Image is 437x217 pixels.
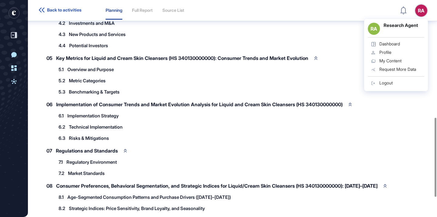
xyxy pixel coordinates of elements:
a: Back to activities [39,8,81,13]
span: 05 [46,56,53,61]
span: Age-Segmented Consumption Patterns and Purchase Drivers ([DATE]–[DATE]) [67,195,231,199]
span: Risks & Mitigations [69,136,109,140]
span: Potential Investors [69,43,108,48]
span: 5.2 [59,78,65,83]
span: 7.1 [59,160,63,164]
span: Consumer Preferences, Behavioral Segmentation, and Strategic Indices for Liquid/Cream Skin Cleans... [56,183,378,188]
span: Key Metrics for Liquid and Cream Skin Cleansers (HS 340130000000): Consumer Trends and Market Evo... [56,56,308,61]
div: Source List [162,8,184,13]
span: 5.1 [59,67,64,72]
span: Implementation of Consumer Trends and Market Evolution Analysis for Liquid and Cream Skin Cleanse... [56,102,343,107]
span: Market Standards [68,171,105,176]
span: Benchmarking & Targets [69,90,120,94]
span: Regulatory Environment [66,160,117,164]
span: Back to activities [47,8,81,12]
span: Strategic Indices: Price Sensitivity, Brand Loyalty, and Seasonality [69,206,205,211]
div: Full Report [132,8,153,13]
span: 4.4 [59,43,66,48]
span: 7.2 [59,171,64,176]
span: Investments and M&A [69,21,115,25]
span: 06 [46,102,53,107]
span: 4.3 [59,32,65,37]
div: Planning [106,8,122,13]
span: Technical Implementation [69,125,123,129]
span: 07 [46,148,52,153]
span: 6.2 [59,125,65,129]
span: 6.3 [59,136,65,140]
span: 8.2 [59,206,65,211]
span: Implementation Strategy [67,113,119,118]
span: Regulations and Standards [56,148,118,153]
span: 08 [46,183,53,188]
button: RA [415,5,427,17]
span: 6.1 [59,113,64,118]
span: New Products and Services [69,32,126,37]
span: 8.1 [59,195,64,199]
span: 4.2 [59,21,65,25]
span: Overview and Purpose [67,67,114,72]
span: 5.3 [59,90,65,94]
span: Metric Categories [69,78,106,83]
div: entrapeer-logo [8,8,19,18]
